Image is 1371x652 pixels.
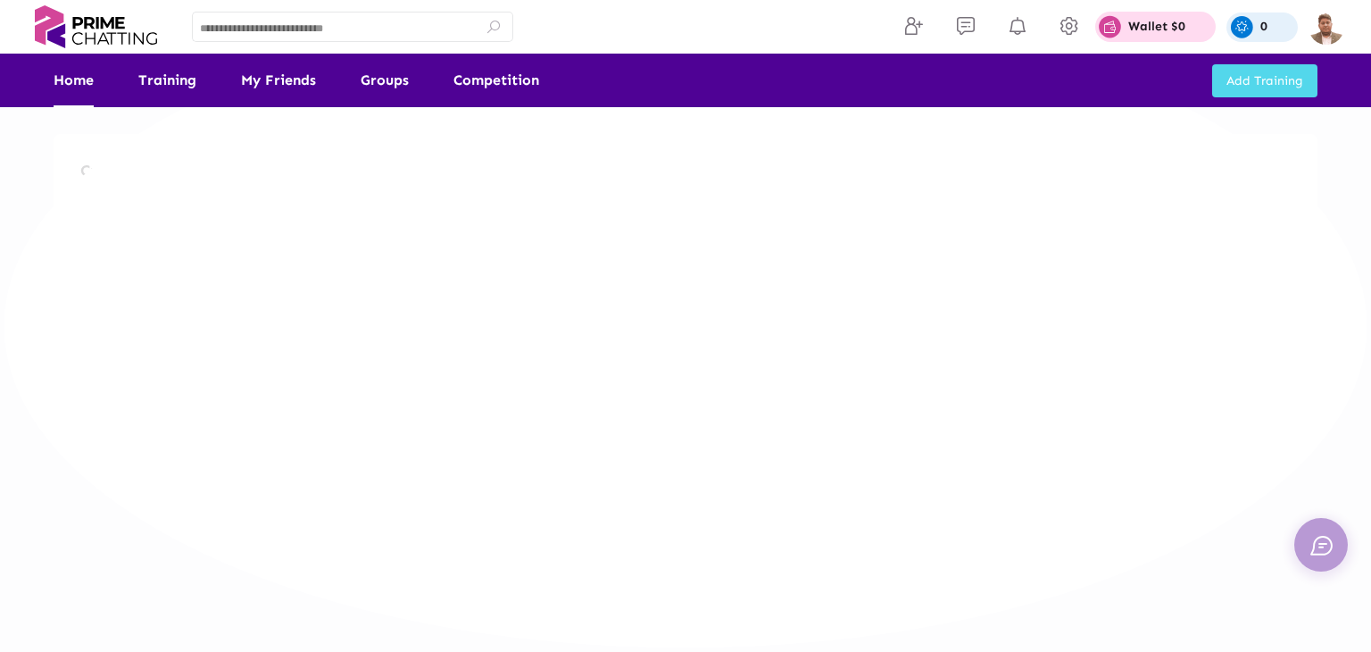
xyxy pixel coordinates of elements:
[361,54,409,107] a: Groups
[1260,21,1267,33] p: 0
[1226,73,1303,88] span: Add Training
[27,5,165,48] img: logo
[1309,9,1344,45] img: img
[138,54,196,107] a: Training
[241,54,316,107] a: My Friends
[1212,64,1317,97] button: Add Training
[54,54,94,107] a: Home
[1128,21,1185,33] p: Wallet $0
[453,54,539,107] a: Competition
